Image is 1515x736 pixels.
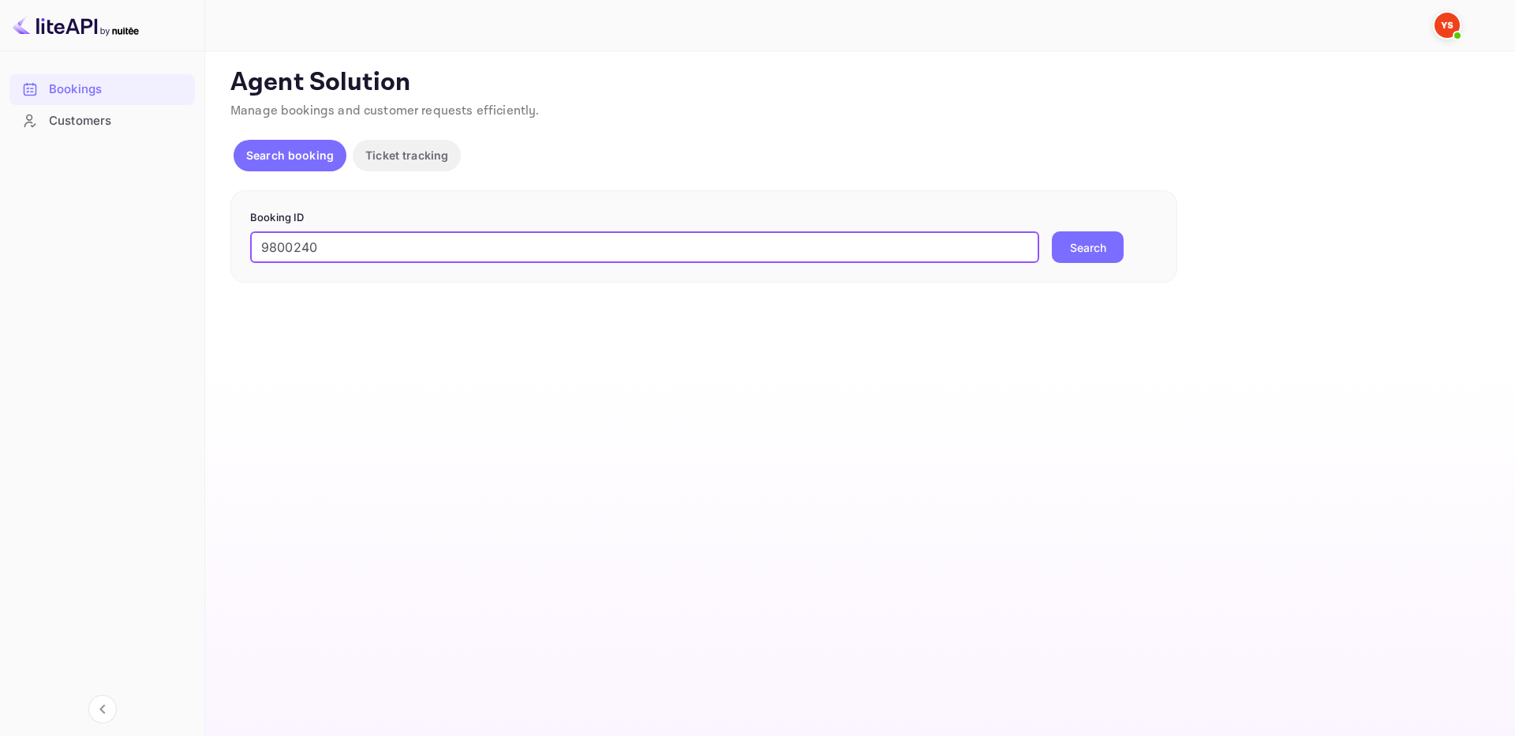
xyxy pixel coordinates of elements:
p: Search booking [246,147,334,163]
a: Bookings [9,74,195,103]
button: Search [1052,231,1124,263]
img: LiteAPI logo [13,13,139,38]
p: Ticket tracking [365,147,448,163]
button: Collapse navigation [88,695,117,723]
span: Manage bookings and customer requests efficiently. [230,103,540,119]
div: Customers [49,112,187,130]
p: Agent Solution [230,67,1487,99]
p: Booking ID [250,210,1158,226]
a: Customers [9,106,195,135]
img: Yandex Support [1435,13,1460,38]
input: Enter Booking ID (e.g., 63782194) [250,231,1039,263]
div: Customers [9,106,195,137]
div: Bookings [9,74,195,105]
div: Bookings [49,81,187,99]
